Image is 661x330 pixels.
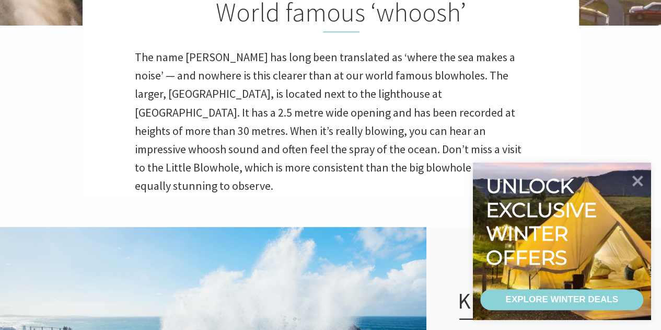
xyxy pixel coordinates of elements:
[505,289,618,310] div: EXPLORE WINTER DEALS
[486,174,601,269] div: Unlock exclusive winter offers
[458,288,631,319] h3: Kiama Blowhole
[135,48,527,196] p: The name [PERSON_NAME] has long been translated as ‘where the sea makes a noise’ — and nowhere is...
[480,289,643,310] a: EXPLORE WINTER DEALS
